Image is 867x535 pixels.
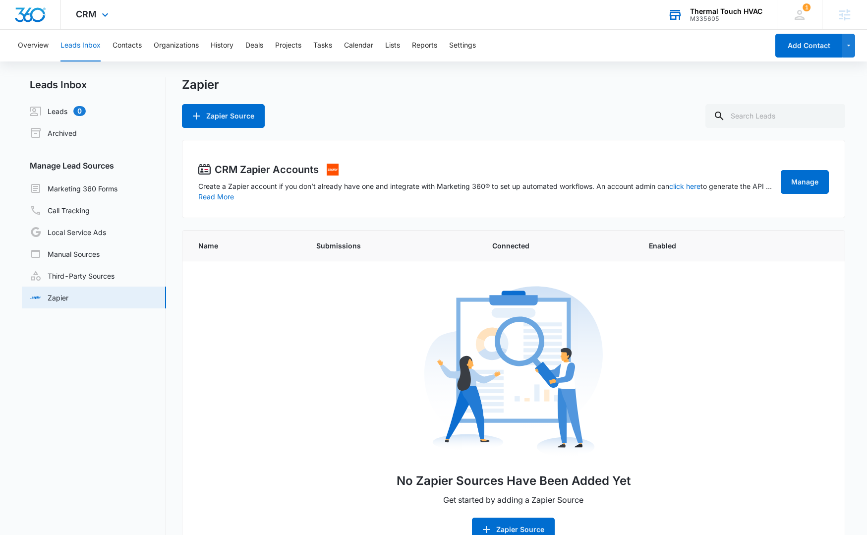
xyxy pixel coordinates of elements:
h3: Get started by adding a Zapier Source [443,494,583,506]
a: Manual Sources [30,248,100,260]
span: Connected [492,240,625,251]
div: account id [690,15,762,22]
div: account name [690,7,762,15]
button: Deals [245,30,263,61]
span: CRM [76,9,97,19]
button: Calendar [344,30,373,61]
h3: Manage Lead Sources [22,160,166,172]
button: Leads Inbox [60,30,101,61]
h2: Leads Inbox [22,77,166,92]
button: History [211,30,233,61]
button: Organizations [154,30,199,61]
span: Submissions [316,240,468,251]
a: Marketing 360 Forms [30,182,117,194]
img: no-data [424,282,603,460]
button: Reports [412,30,437,61]
button: Overview [18,30,49,61]
button: Add Contact [775,34,842,58]
a: Call Tracking [30,204,90,216]
a: Zapier [30,293,68,303]
button: Lists [385,30,400,61]
div: notifications count [803,3,810,11]
button: Read More [198,193,234,200]
a: Local Service Ads [30,226,106,238]
input: Search Leads [705,104,845,128]
button: Contacts [113,30,142,61]
a: Third-Party Sources [30,270,115,282]
button: Zapier Source [182,104,265,128]
button: Projects [275,30,301,61]
span: 1 [803,3,810,11]
button: Tasks [313,30,332,61]
a: Manage [781,170,829,194]
span: Enabled [649,240,756,251]
a: click here [669,182,700,190]
a: Leads0 [30,105,86,117]
h2: No Zapier Sources Have Been Added Yet [397,472,631,490]
h1: Zapier [182,77,219,92]
span: Name [198,240,293,251]
p: Create a Zapier account if you don’t already have one and integrate with Marketing 360® to set up... [198,181,775,191]
button: Settings [449,30,476,61]
a: Archived [30,127,77,139]
img: settings.integrations.zapier.alt [327,164,339,176]
h2: CRM Zapier Accounts [215,162,319,177]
